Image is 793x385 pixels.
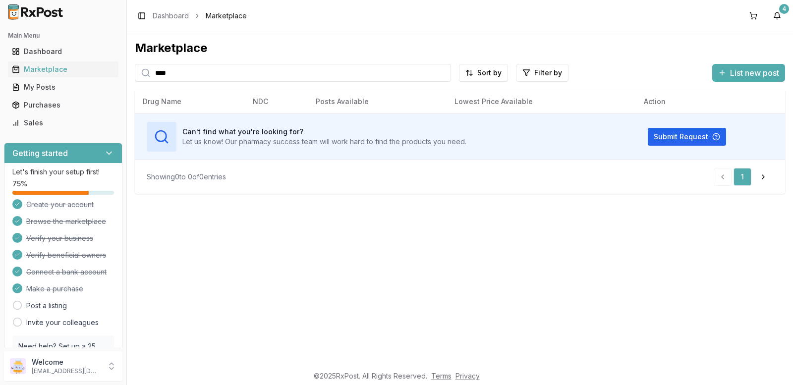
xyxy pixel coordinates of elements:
[759,351,783,375] iframe: Intercom live chat
[182,137,466,147] p: Let us know! Our pharmacy success team will work hard to find the products you need.
[153,11,189,21] a: Dashboard
[459,64,508,82] button: Sort by
[12,47,114,56] div: Dashboard
[12,118,114,128] div: Sales
[26,301,67,311] a: Post a listing
[477,68,502,78] span: Sort by
[4,79,122,95] button: My Posts
[636,90,785,113] th: Action
[4,44,122,59] button: Dashboard
[734,168,751,186] a: 1
[8,114,118,132] a: Sales
[8,96,118,114] a: Purchases
[12,179,27,189] span: 75 %
[753,168,773,186] a: Go to next page
[4,4,67,20] img: RxPost Logo
[182,127,466,137] h3: Can't find what you're looking for?
[10,358,26,374] img: User avatar
[712,64,785,82] button: List new post
[4,61,122,77] button: Marketplace
[12,82,114,92] div: My Posts
[26,217,106,226] span: Browse the marketplace
[26,233,93,243] span: Verify your business
[308,90,447,113] th: Posts Available
[32,357,101,367] p: Welcome
[12,167,114,177] p: Let's finish your setup first!
[8,32,118,40] h2: Main Menu
[26,284,83,294] span: Make a purchase
[769,8,785,24] button: 4
[12,100,114,110] div: Purchases
[26,200,94,210] span: Create your account
[206,11,247,21] span: Marketplace
[455,372,480,380] a: Privacy
[516,64,568,82] button: Filter by
[712,69,785,79] a: List new post
[4,115,122,131] button: Sales
[648,128,726,146] button: Submit Request
[779,4,789,14] div: 4
[32,367,101,375] p: [EMAIL_ADDRESS][DOMAIN_NAME]
[12,64,114,74] div: Marketplace
[147,172,226,182] div: Showing 0 to 0 of 0 entries
[26,318,99,328] a: Invite your colleagues
[135,90,245,113] th: Drug Name
[12,147,68,159] h3: Getting started
[245,90,308,113] th: NDC
[8,78,118,96] a: My Posts
[135,40,785,56] div: Marketplace
[26,267,107,277] span: Connect a bank account
[4,97,122,113] button: Purchases
[18,341,108,371] p: Need help? Set up a 25 minute call with our team to set up.
[8,43,118,60] a: Dashboard
[730,67,779,79] span: List new post
[534,68,562,78] span: Filter by
[8,60,118,78] a: Marketplace
[447,90,636,113] th: Lowest Price Available
[153,11,247,21] nav: breadcrumb
[714,168,773,186] nav: pagination
[431,372,452,380] a: Terms
[26,250,106,260] span: Verify beneficial owners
